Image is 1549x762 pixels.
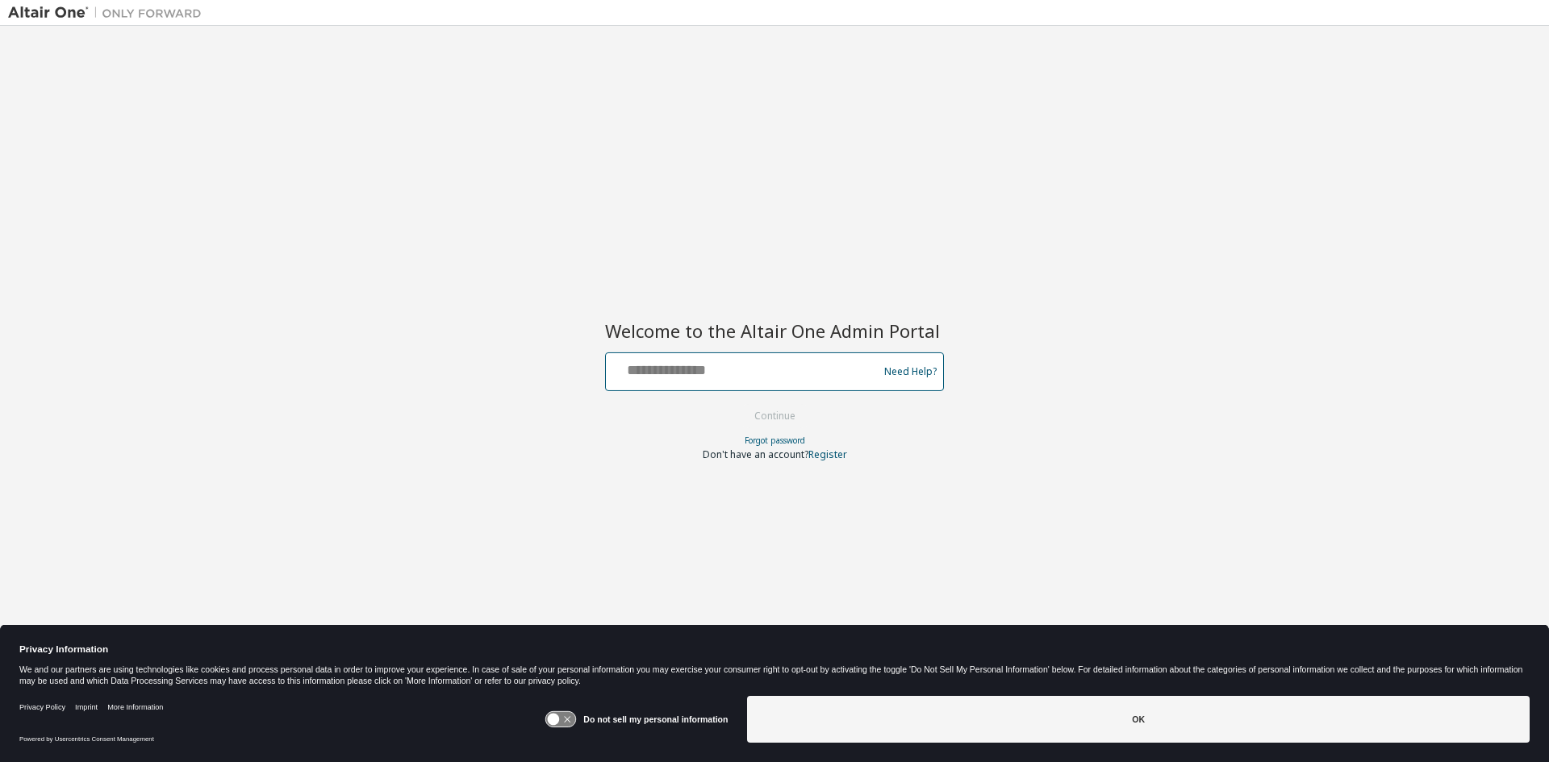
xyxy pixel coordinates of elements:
h2: Welcome to the Altair One Admin Portal [605,319,944,342]
img: Altair One [8,5,210,21]
a: Register [808,448,847,461]
a: Need Help? [884,371,937,372]
a: Forgot password [745,435,805,446]
span: Don't have an account? [703,448,808,461]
